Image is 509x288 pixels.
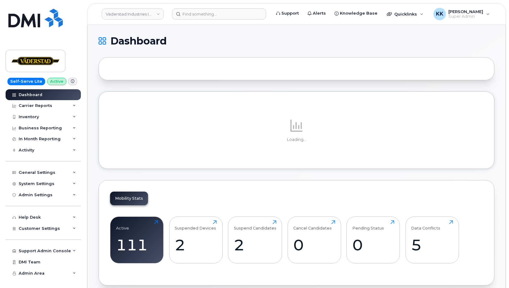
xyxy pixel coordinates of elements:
[352,236,394,254] div: 0
[116,236,158,254] div: 111
[110,36,167,46] span: Dashboard
[411,220,453,260] a: Data Conflicts5
[411,236,453,254] div: 5
[234,220,276,230] div: Suspend Candidates
[234,220,276,260] a: Suspend Candidates2
[116,220,129,230] div: Active
[175,220,216,230] div: Suspended Devices
[411,220,440,230] div: Data Conflicts
[175,220,217,260] a: Suspended Devices2
[110,137,483,142] p: Loading...
[175,236,217,254] div: 2
[352,220,394,260] a: Pending Status0
[293,220,332,230] div: Cancel Candidates
[352,220,384,230] div: Pending Status
[116,220,158,260] a: Active111
[234,236,276,254] div: 2
[293,220,335,260] a: Cancel Candidates0
[293,236,335,254] div: 0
